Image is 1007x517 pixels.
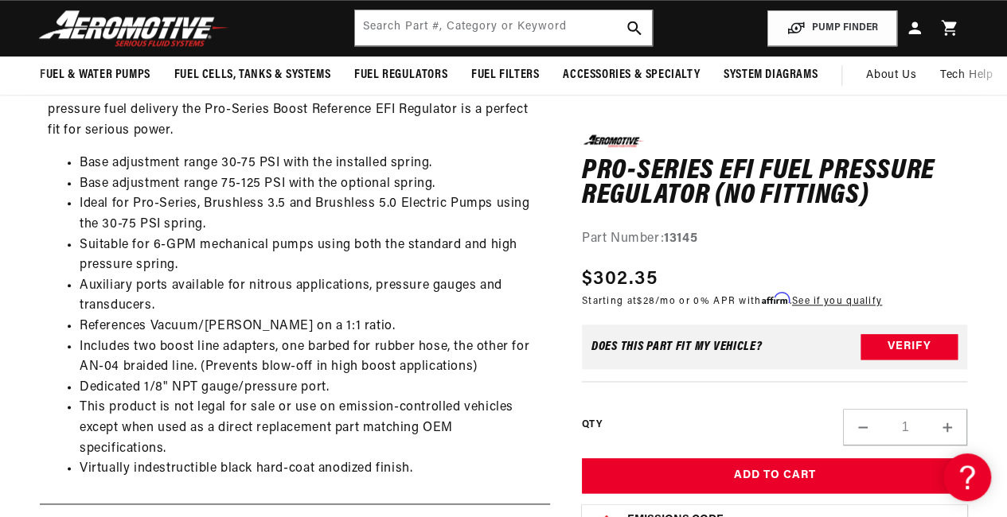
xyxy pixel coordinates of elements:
button: Verify [861,335,958,360]
img: Aeromotive [34,10,233,47]
span: Fuel & Water Pumps [40,67,150,84]
li: Virtually indestructible black hard-coat anodized finish. [80,459,542,480]
li: Base adjustment range 75-125 PSI with the optional spring. [80,174,542,195]
button: Add to Cart [582,459,967,495]
summary: Fuel Cells, Tanks & Systems [162,56,342,94]
li: This product is not legal for sale or use on emission-controlled vehicles except when used as a d... [80,398,542,459]
summary: Tech Help [928,56,1005,95]
div: Part Number: [582,229,967,250]
span: Fuel Regulators [354,67,447,84]
span: $28 [637,297,655,307]
li: Suitable for 6-GPM mechanical pumps using both the standard and high pressure spring. [80,235,542,276]
li: References Vacuum/[PERSON_NAME] on a 1:1 ratio. [80,317,542,337]
a: See if you qualify - Learn more about Affirm Financing (opens in modal) [792,297,882,307]
li: Auxiliary ports available for nitrous applications, pressure gauges and transducers. [80,276,542,317]
span: Affirm [761,293,789,305]
a: About Us [854,56,928,95]
summary: Accessories & Specialty [551,56,712,94]
li: Includes two boost line adapters, one barbed for rubber hose, the other for AN-04 braided line. (... [80,337,542,378]
h1: Pro-Series EFI Fuel Pressure Regulator (No Fittings) [582,159,967,209]
summary: Fuel & Water Pumps [28,56,162,94]
span: Fuel Cells, Tanks & Systems [174,67,330,84]
button: PUMP FINDER [767,10,897,46]
p: Starting at /mo or 0% APR with . [582,294,882,309]
span: About Us [866,69,916,81]
summary: System Diagrams [712,56,829,94]
span: Accessories & Specialty [563,67,700,84]
div: Does This part fit My vehicle? [591,341,763,354]
li: Ideal for Pro-Series, Brushless 3.5 and Brushless 5.0 Electric Pumps using the 30-75 PSI spring. [80,194,542,235]
span: Tech Help [940,67,993,84]
input: Search by Part Number, Category or Keyword [355,10,652,45]
p: The tuner's choice for high horsepower EFI applications. The Pro-Series Regulator can support up ... [48,60,542,141]
span: $302.35 [582,266,658,294]
summary: Fuel Regulators [342,56,459,94]
label: QTY [582,418,602,432]
li: Base adjustment range 30-75 PSI with the installed spring. [80,154,542,174]
summary: Fuel Filters [459,56,551,94]
span: Fuel Filters [471,67,539,84]
button: search button [617,10,652,45]
span: System Diagrams [724,67,818,84]
li: Dedicated 1/8" NPT gauge/pressure port. [80,378,542,398]
strong: 13145 [664,232,697,245]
